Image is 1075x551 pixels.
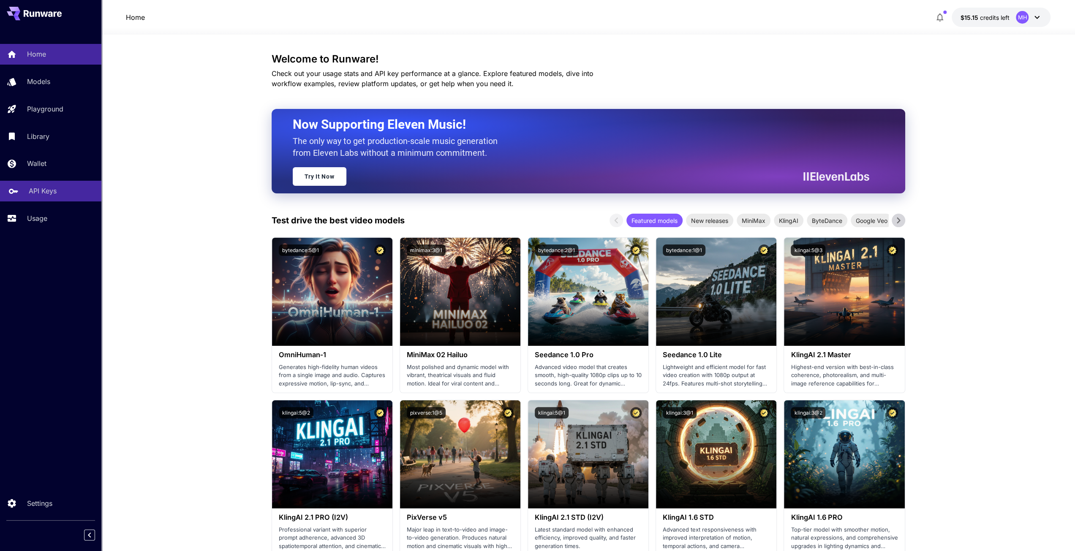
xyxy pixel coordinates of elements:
p: API Keys [29,186,57,196]
button: Certified Model – Vetted for best performance and includes a commercial license. [374,407,386,418]
div: MH [1016,11,1029,24]
h3: KlingAI 2.1 PRO (I2V) [279,513,386,521]
h2: Now Supporting Eleven Music! [293,117,863,133]
p: Advanced video model that creates smooth, high-quality 1080p clips up to 10 seconds long. Great f... [535,363,642,388]
p: Advanced text responsiveness with improved interpretation of motion, temporal actions, and camera... [663,526,770,551]
h3: KlingAI 1.6 PRO [791,513,898,521]
div: $15.14859 [960,13,1009,22]
div: MiniMax [737,214,770,227]
p: Settings [27,498,52,508]
span: ByteDance [807,216,847,225]
p: Professional variant with superior prompt adherence, advanced 3D spatiotemporal attention, and ci... [279,526,386,551]
img: alt [400,238,520,346]
span: Google Veo [851,216,893,225]
img: alt [528,238,648,346]
img: alt [656,238,776,346]
button: pixverse:1@5 [407,407,446,418]
button: Certified Model – Vetted for best performance and includes a commercial license. [502,244,514,256]
button: minimax:3@1 [407,244,446,256]
span: MiniMax [737,216,770,225]
p: Wallet [27,158,46,168]
img: alt [272,400,392,508]
span: credits left [980,14,1009,21]
h3: OmniHuman‑1 [279,351,386,359]
img: alt [656,400,776,508]
p: Test drive the best video models [272,214,405,227]
a: Try It Now [293,167,346,186]
button: klingai:5@1 [535,407,569,418]
button: Certified Model – Vetted for best performance and includes a commercial license. [630,407,642,418]
p: Playground [27,104,63,114]
h3: Seedance 1.0 Pro [535,351,642,359]
div: Google Veo [851,214,893,227]
button: Certified Model – Vetted for best performance and includes a commercial license. [887,244,898,256]
button: Certified Model – Vetted for best performance and includes a commercial license. [630,244,642,256]
div: Featured models [626,214,683,227]
span: Check out your usage stats and API key performance at a glance. Explore featured models, dive int... [272,69,593,88]
button: bytedance:2@1 [535,244,578,256]
div: KlingAI [774,214,803,227]
p: Home [27,49,46,59]
img: alt [400,400,520,508]
h3: PixVerse v5 [407,513,514,521]
p: The only way to get production-scale music generation from Eleven Labs without a minimum commitment. [293,135,504,159]
p: Most polished and dynamic model with vibrant, theatrical visuals and fluid motion. Ideal for vira... [407,363,514,388]
button: klingai:3@2 [791,407,825,418]
span: KlingAI [774,216,803,225]
p: Library [27,131,49,141]
img: alt [528,400,648,508]
button: bytedance:1@1 [663,244,705,256]
h3: Welcome to Runware! [272,53,905,65]
a: Home [126,12,145,22]
button: Certified Model – Vetted for best performance and includes a commercial license. [758,407,770,418]
div: New releases [686,214,733,227]
h3: KlingAI 2.1 Master [791,351,898,359]
button: $15.14859MH [952,8,1051,27]
button: Collapse sidebar [84,529,95,540]
h3: MiniMax 02 Hailuo [407,351,514,359]
p: Usage [27,213,47,223]
h3: Seedance 1.0 Lite [663,351,770,359]
h3: KlingAI 1.6 STD [663,513,770,521]
img: alt [272,238,392,346]
img: alt [784,400,904,508]
button: klingai:5@3 [791,244,825,256]
div: Collapse sidebar [90,527,101,543]
span: Featured models [626,216,683,225]
img: alt [784,238,904,346]
button: Certified Model – Vetted for best performance and includes a commercial license. [758,244,770,256]
button: Certified Model – Vetted for best performance and includes a commercial license. [502,407,514,418]
div: ByteDance [807,214,847,227]
p: Generates high-fidelity human videos from a single image and audio. Captures expressive motion, l... [279,363,386,388]
nav: breadcrumb [126,12,145,22]
button: Certified Model – Vetted for best performance and includes a commercial license. [887,407,898,418]
h3: KlingAI 2.1 STD (I2V) [535,513,642,521]
p: Models [27,76,50,87]
p: Latest standard model with enhanced efficiency, improved quality, and faster generation times. [535,526,642,551]
button: bytedance:5@1 [279,244,322,256]
span: $15.15 [960,14,980,21]
p: Highest-end version with best-in-class coherence, photorealism, and multi-image reference capabil... [791,363,898,388]
button: Certified Model – Vetted for best performance and includes a commercial license. [374,244,386,256]
p: Lightweight and efficient model for fast video creation with 1080p output at 24fps. Features mult... [663,363,770,388]
span: New releases [686,216,733,225]
button: klingai:3@1 [663,407,697,418]
p: Major leap in text-to-video and image-to-video generation. Produces natural motion and cinematic ... [407,526,514,551]
p: Top-tier model with smoother motion, natural expressions, and comprehensive upgrades in lighting ... [791,526,898,551]
button: klingai:5@2 [279,407,313,418]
